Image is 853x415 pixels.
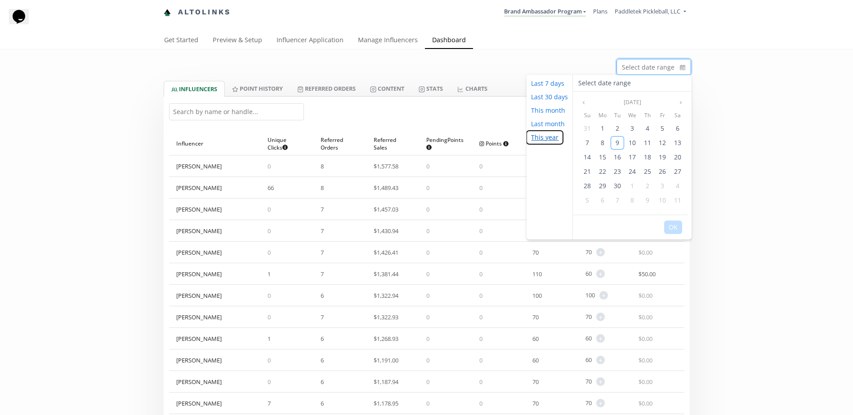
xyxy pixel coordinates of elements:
[656,122,669,135] div: 5
[670,193,685,207] div: 11 Oct 2025
[614,167,621,176] span: 23
[580,121,594,136] div: 31 Aug 2025
[640,179,655,193] div: 02 Oct 2025
[661,124,664,132] span: 5
[676,124,679,132] span: 6
[630,181,634,190] span: 1
[321,205,324,213] span: 7
[374,356,398,364] span: $ 1,191.00
[581,136,594,150] div: 7
[321,248,324,256] span: 7
[610,193,625,207] div: 07 Oct 2025
[176,356,222,364] div: [PERSON_NAME]
[610,150,625,164] div: 16 Sep 2025
[659,167,666,176] span: 26
[620,97,645,108] button: Select month
[268,162,271,170] span: 0
[659,138,666,147] span: 12
[268,356,271,364] span: 0
[628,110,636,121] span: We
[611,165,624,178] div: 23
[596,313,605,321] span: +
[655,164,670,179] div: 26 Sep 2025
[596,356,605,364] span: +
[596,179,609,193] div: 29
[581,122,594,135] div: 31
[596,248,605,256] span: +
[169,103,304,120] input: Search by name or handle...
[625,136,639,150] div: 10
[426,248,429,256] span: 0
[670,136,685,150] div: 13 Sep 2025
[321,184,324,192] span: 8
[527,77,569,90] button: Last 7 days
[426,270,429,278] span: 0
[176,399,222,407] div: [PERSON_NAME]
[596,399,605,407] span: +
[527,117,569,131] button: Last month
[157,32,205,50] a: Get Started
[656,150,669,164] div: 19
[671,136,684,150] div: 13
[641,136,654,150] div: 11
[426,399,429,407] span: 0
[670,179,685,193] div: 04 Oct 2025
[479,291,482,300] span: 0
[630,124,634,132] span: 3
[176,291,222,300] div: [PERSON_NAME]
[655,150,670,164] div: 19 Sep 2025
[450,81,494,96] a: CHARTS
[614,110,621,121] span: Tu
[584,153,591,161] span: 14
[426,162,429,170] span: 0
[426,313,429,321] span: 0
[659,196,666,204] span: 10
[9,9,38,36] iframe: chat widget
[581,165,594,178] div: 21
[610,164,625,179] div: 23 Sep 2025
[351,32,425,50] a: Manage Influencers
[629,167,636,176] span: 24
[656,136,669,150] div: 12
[640,136,655,150] div: 11 Sep 2025
[164,9,171,16] img: favicon-32x32.png
[611,122,624,135] div: 2
[268,378,271,386] span: 0
[425,32,473,50] a: Dashboard
[374,313,398,321] span: $ 1,322.93
[176,248,222,256] div: [PERSON_NAME]
[639,356,652,364] span: $ 0.00
[595,150,610,164] div: 15 Sep 2025
[595,193,610,207] div: 06 Oct 2025
[176,270,222,278] div: [PERSON_NAME]
[611,179,624,193] div: 30
[527,104,570,117] button: This month
[625,194,639,207] div: 8
[644,167,651,176] span: 25
[268,313,271,321] span: 0
[411,81,450,96] a: Stats
[585,291,595,300] span: 100
[640,150,655,164] div: 18 Sep 2025
[610,136,625,150] div: 09 Sep 2025
[596,165,609,178] div: 22
[674,167,681,176] span: 27
[599,167,606,176] span: 22
[671,194,684,207] div: 11
[611,194,624,207] div: 7
[674,110,681,121] span: Sa
[426,205,429,213] span: 0
[225,81,290,96] a: Point HISTORY
[596,334,605,343] span: +
[581,150,594,164] div: 14
[532,248,539,256] span: 70
[374,227,398,235] span: $ 1,430.94
[585,356,592,364] span: 60
[660,110,665,121] span: Fr
[580,164,594,179] div: 21 Sep 2025
[479,335,482,343] span: 0
[176,184,222,192] div: [PERSON_NAME]
[527,131,563,144] button: This year
[625,179,640,193] div: 01 Oct 2025
[585,377,592,386] span: 70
